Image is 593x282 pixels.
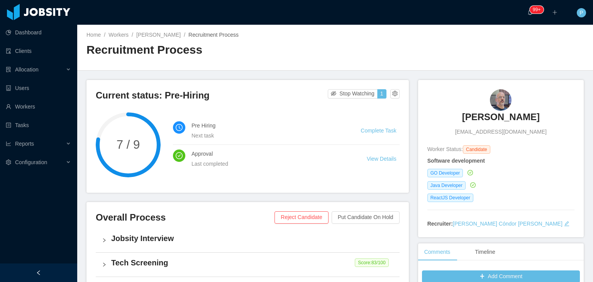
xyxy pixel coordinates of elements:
i: icon: setting [6,160,11,165]
i: icon: check-circle [470,182,476,188]
button: 1 [377,89,386,99]
i: icon: right [102,238,107,243]
img: 8a4221c8-4e1d-4e5f-8c86-a3a7a0e176a3_668f19a4a9ef8-90w.png [490,89,512,111]
span: / [104,32,105,38]
div: icon: rightTech Screening [96,253,400,277]
h4: Jobsity Interview [111,233,393,244]
span: Candidate [463,145,490,154]
span: [EMAIL_ADDRESS][DOMAIN_NAME] [455,128,547,136]
button: Reject Candidate [274,211,328,224]
span: / [132,32,133,38]
button: icon: eye-invisibleStop Watching [328,89,378,99]
a: icon: profileTasks [6,117,71,133]
span: P [579,8,583,17]
sup: 1719 [530,6,544,14]
a: Workers [108,32,129,38]
span: Recruitment Process [188,32,239,38]
h4: Pre Hiring [191,121,342,130]
a: View Details [367,156,396,162]
a: icon: pie-chartDashboard [6,25,71,40]
a: icon: check-circle [466,170,473,176]
div: icon: rightJobsity Interview [96,228,400,252]
i: icon: line-chart [6,141,11,146]
a: icon: robotUsers [6,80,71,96]
span: Reports [15,141,34,147]
div: Last completed [191,160,348,168]
div: Comments [418,243,457,261]
strong: Software development [427,158,485,164]
h4: Tech Screening [111,257,393,268]
button: icon: setting [390,89,400,99]
span: Score: 83 /100 [355,258,388,267]
h3: Current status: Pre-Hiring [96,89,328,102]
a: Home [86,32,101,38]
a: [PERSON_NAME] [136,32,181,38]
span: GO Developer [427,169,463,177]
a: Complete Task [361,127,396,134]
div: Next task [191,131,342,140]
span: Configuration [15,159,47,165]
h2: Recruitment Process [86,42,335,58]
span: Java Developer [427,181,466,190]
h3: [PERSON_NAME] [462,111,540,123]
i: icon: solution [6,67,11,72]
a: icon: auditClients [6,43,71,59]
i: icon: clock-circle [176,124,183,131]
h4: Approval [191,149,348,158]
div: Timeline [469,243,501,261]
h3: Overall Process [96,211,274,224]
i: icon: check-circle [468,170,473,175]
i: icon: check-circle [176,152,183,159]
button: Put Candidate On Hold [332,211,400,224]
i: icon: plus [552,10,557,15]
strong: Recruiter: [427,221,453,227]
i: icon: edit [564,221,569,226]
i: icon: bell [527,10,533,15]
a: icon: userWorkers [6,99,71,114]
span: 7 / 9 [96,139,161,151]
a: [PERSON_NAME] [462,111,540,128]
a: icon: check-circle [469,182,476,188]
span: Allocation [15,66,39,73]
span: / [184,32,185,38]
i: icon: right [102,262,107,267]
a: [PERSON_NAME] Cóndor [PERSON_NAME] [453,221,563,227]
span: ReactJS Developer [427,194,473,202]
span: Worker Status: [427,146,463,152]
